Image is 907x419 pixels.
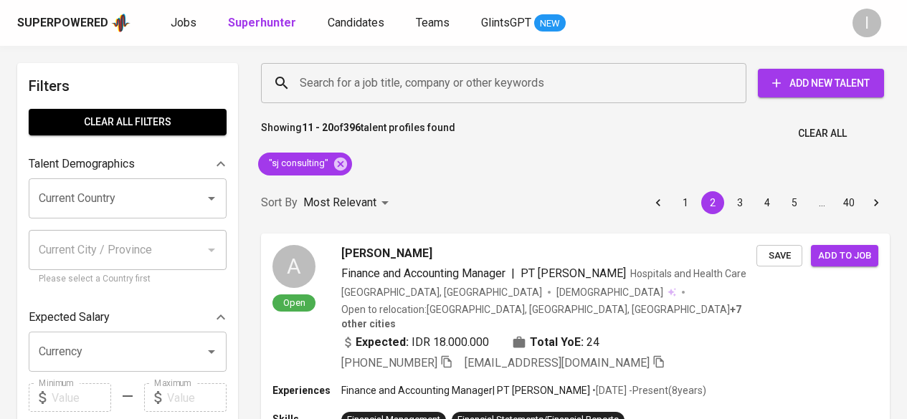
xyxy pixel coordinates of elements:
[853,9,881,37] div: I
[52,383,111,412] input: Value
[171,14,199,32] a: Jobs
[356,334,409,351] b: Expected:
[534,16,566,31] span: NEW
[167,383,227,412] input: Value
[29,155,135,173] p: Talent Demographics
[756,191,779,214] button: Go to page 4
[303,190,394,216] div: Most Relevant
[303,194,376,211] p: Most Relevant
[341,245,432,262] span: [PERSON_NAME]
[521,266,626,280] span: PT [PERSON_NAME]
[272,383,341,398] p: Experiences
[29,150,227,178] div: Talent Demographics
[792,120,853,147] button: Clear All
[837,191,860,214] button: Go to page 40
[341,304,741,329] b: Surakarta, Surabaya, Kab. Kendal, Yogyakarta, Bandung, Medan, Kediri
[228,16,296,29] b: Superhunter
[728,191,751,214] button: Go to page 3
[818,248,871,264] span: Add to job
[701,191,724,214] button: page 2
[630,268,746,279] span: Hospitals and Health Care
[261,194,298,211] p: Sort By
[465,356,650,370] span: [EMAIL_ADDRESS][DOMAIN_NAME]
[769,74,873,92] span: Add New Talent
[341,383,590,398] p: Finance and Accounting Manager | PT [PERSON_NAME]
[674,191,697,214] button: Go to page 1
[758,69,884,97] button: Add New Talent
[328,16,384,29] span: Candidates
[783,191,806,214] button: Go to page 5
[341,266,505,280] span: Finance and Accounting Manager
[810,196,833,210] div: …
[343,122,361,133] b: 396
[416,14,452,32] a: Teams
[645,191,890,214] nav: pagination navigation
[277,297,311,309] span: Open
[530,334,584,351] b: Total YoE:
[416,16,450,29] span: Teams
[341,302,756,331] p: Open to relocation : [GEOGRAPHIC_DATA], [GEOGRAPHIC_DATA], [GEOGRAPHIC_DATA]
[29,109,227,135] button: Clear All filters
[756,245,802,267] button: Save
[40,113,215,131] span: Clear All filters
[328,14,387,32] a: Candidates
[341,334,489,351] div: IDR 18.000.000
[590,383,706,398] p: • [DATE] - Present ( 8 years )
[587,334,599,351] span: 24
[798,125,847,143] span: Clear All
[341,356,437,370] span: [PHONE_NUMBER]
[39,272,217,286] p: Please select a Country first
[272,245,315,288] div: A
[29,309,110,326] p: Expected Salary
[17,12,130,34] a: Superpoweredapp logo
[481,14,566,32] a: GlintsGPT NEW
[29,74,227,97] h6: Filters
[17,15,108,32] div: Superpowered
[29,303,227,332] div: Expected Salary
[556,285,665,299] span: [DEMOGRAPHIC_DATA]
[302,122,333,133] b: 11 - 20
[258,153,352,175] div: "sj consulting"
[764,248,795,264] span: Save
[201,342,222,362] button: Open
[811,245,878,267] button: Add to job
[258,157,337,170] span: "sj consulting"
[111,12,130,34] img: app logo
[481,16,531,29] span: GlintsGPT
[511,265,515,282] span: |
[865,191,888,214] button: Go to next page
[341,285,542,299] div: [GEOGRAPHIC_DATA], [GEOGRAPHIC_DATA]
[261,120,455,147] p: Showing of talent profiles found
[228,14,299,32] a: Superhunter
[171,16,196,29] span: Jobs
[647,191,670,214] button: Go to previous page
[201,188,222,208] button: Open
